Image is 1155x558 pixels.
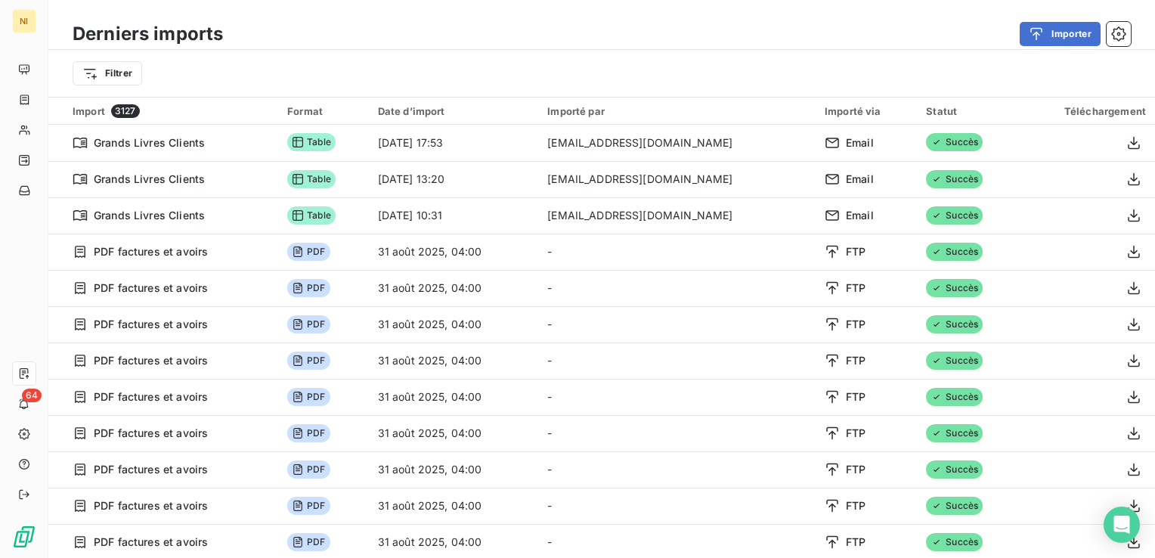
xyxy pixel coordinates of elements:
span: PDF [287,315,330,333]
h3: Derniers imports [73,20,223,48]
div: Format [287,105,360,117]
span: PDF factures et avoirs [94,535,208,550]
span: FTP [846,535,865,550]
div: NI [12,9,36,33]
span: Table [287,206,336,225]
span: Succès [926,315,983,333]
td: - [538,379,816,415]
div: Importé par [547,105,807,117]
span: Succès [926,424,983,442]
span: PDF [287,388,330,406]
span: FTP [846,317,865,332]
td: 31 août 2025, 04:00 [369,234,539,270]
span: FTP [846,281,865,296]
div: Open Intercom Messenger [1104,507,1140,543]
div: Téléchargement [1028,105,1146,117]
span: PDF factures et avoirs [94,462,208,477]
span: PDF [287,352,330,370]
span: PDF [287,460,330,479]
span: Table [287,170,336,188]
td: 31 août 2025, 04:00 [369,270,539,306]
td: [DATE] 10:31 [369,197,539,234]
span: PDF factures et avoirs [94,389,208,405]
span: 64 [22,389,42,402]
td: - [538,451,816,488]
td: - [538,234,816,270]
td: 31 août 2025, 04:00 [369,488,539,524]
span: Grands Livres Clients [94,172,205,187]
span: Succès [926,533,983,551]
span: FTP [846,426,865,441]
span: Succès [926,497,983,515]
td: [EMAIL_ADDRESS][DOMAIN_NAME] [538,197,816,234]
span: FTP [846,353,865,368]
span: FTP [846,462,865,477]
td: [DATE] 17:53 [369,125,539,161]
span: Succès [926,243,983,261]
img: Logo LeanPay [12,525,36,549]
span: PDF [287,243,330,261]
span: Succès [926,206,983,225]
span: Grands Livres Clients [94,135,205,150]
span: PDF factures et avoirs [94,498,208,513]
td: - [538,343,816,379]
span: Succès [926,352,983,370]
td: - [538,488,816,524]
div: Date d’import [378,105,530,117]
span: Email [846,135,874,150]
td: 31 août 2025, 04:00 [369,415,539,451]
span: Succès [926,279,983,297]
td: 31 août 2025, 04:00 [369,379,539,415]
td: - [538,270,816,306]
span: Succès [926,170,983,188]
td: [DATE] 13:20 [369,161,539,197]
td: [EMAIL_ADDRESS][DOMAIN_NAME] [538,161,816,197]
span: PDF factures et avoirs [94,244,208,259]
td: - [538,415,816,451]
div: Statut [926,105,1010,117]
span: FTP [846,498,865,513]
span: PDF [287,533,330,551]
td: 31 août 2025, 04:00 [369,343,539,379]
span: FTP [846,389,865,405]
td: 31 août 2025, 04:00 [369,306,539,343]
span: Succès [926,460,983,479]
td: 31 août 2025, 04:00 [369,451,539,488]
span: PDF factures et avoirs [94,281,208,296]
button: Importer [1020,22,1101,46]
span: PDF [287,497,330,515]
td: [EMAIL_ADDRESS][DOMAIN_NAME] [538,125,816,161]
span: Succès [926,388,983,406]
span: Email [846,172,874,187]
span: Email [846,208,874,223]
td: - [538,306,816,343]
div: Import [73,104,269,118]
span: Grands Livres Clients [94,208,205,223]
span: PDF factures et avoirs [94,317,208,332]
span: PDF factures et avoirs [94,353,208,368]
div: Importé via [825,105,908,117]
span: PDF factures et avoirs [94,426,208,441]
span: PDF [287,424,330,442]
span: 3127 [111,104,140,118]
span: Succès [926,133,983,151]
span: Table [287,133,336,151]
button: Filtrer [73,61,142,85]
span: PDF [287,279,330,297]
span: FTP [846,244,865,259]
